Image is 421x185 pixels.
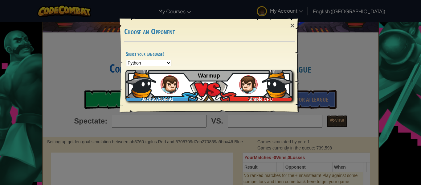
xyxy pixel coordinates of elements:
[126,70,293,101] a: JaceS97566491Simple CPU
[285,17,300,35] div: ×
[125,67,156,98] img: 3r0x8QAAAAGSURBVAMAQn3iV0IRVeIAAAAASUVORK5CYII=
[239,75,258,94] img: humans_ladder_tutorial.png
[124,27,295,36] h3: Choose an Opponent
[126,51,293,57] h4: Select your language!
[198,73,220,79] span: Warmup
[262,67,292,98] img: 3r0x8QAAAAGSURBVAMAQn3iV0IRVeIAAAAASUVORK5CYII=
[161,75,179,94] img: humans_ladder_tutorial.png
[142,97,174,102] span: JaceS97566491
[248,97,273,102] span: Simple CPU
